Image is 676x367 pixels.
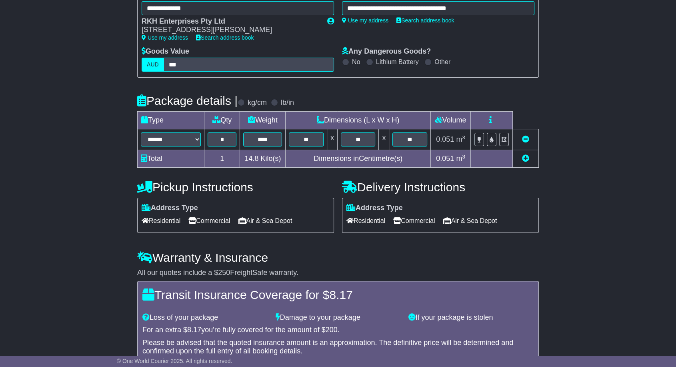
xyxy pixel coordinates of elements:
[204,112,240,129] td: Qty
[342,47,431,56] label: Any Dangerous Goods?
[142,215,180,227] span: Residential
[187,326,201,334] span: 8.17
[436,154,454,162] span: 0.051
[522,154,529,162] a: Add new item
[430,112,470,129] td: Volume
[196,34,254,41] a: Search address book
[352,58,360,66] label: No
[456,135,465,143] span: m
[456,154,465,162] span: m
[117,358,232,364] span: © One World Courier 2025. All rights reserved.
[240,150,286,168] td: Kilo(s)
[142,26,319,34] div: [STREET_ADDRESS][PERSON_NAME]
[142,204,198,213] label: Address Type
[142,34,188,41] a: Use my address
[434,58,450,66] label: Other
[379,129,389,150] td: x
[238,215,292,227] span: Air & Sea Depot
[404,313,538,322] div: If your package is stolen
[188,215,230,227] span: Commercial
[462,134,465,140] sup: 3
[346,204,403,213] label: Address Type
[286,150,431,168] td: Dimensions in Centimetre(s)
[137,180,334,194] h4: Pickup Instructions
[142,47,189,56] label: Goods Value
[443,215,497,227] span: Air & Sea Depot
[286,112,431,129] td: Dimensions (L x W x H)
[142,58,164,72] label: AUD
[376,58,419,66] label: Lithium Battery
[142,339,534,356] div: Please be advised that the quoted insurance amount is an approximation. The definitive price will...
[137,269,539,277] div: All our quotes include a $ FreightSafe warranty.
[342,180,539,194] h4: Delivery Instructions
[138,150,204,168] td: Total
[281,98,294,107] label: lb/in
[272,313,405,322] div: Damage to your package
[326,326,338,334] span: 200
[346,215,385,227] span: Residential
[396,17,454,24] a: Search address book
[244,154,258,162] span: 14.8
[142,17,319,26] div: RKH Enterprises Pty Ltd
[393,215,435,227] span: Commercial
[248,98,267,107] label: kg/cm
[522,135,529,143] a: Remove this item
[142,326,534,335] div: For an extra $ you're fully covered for the amount of $ .
[240,112,286,129] td: Weight
[218,269,230,277] span: 250
[137,251,539,264] h4: Warranty & Insurance
[138,112,204,129] td: Type
[436,135,454,143] span: 0.051
[137,94,238,107] h4: Package details |
[204,150,240,168] td: 1
[138,313,272,322] div: Loss of your package
[329,288,352,301] span: 8.17
[142,288,534,301] h4: Transit Insurance Coverage for $
[342,17,388,24] a: Use my address
[327,129,337,150] td: x
[462,154,465,160] sup: 3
